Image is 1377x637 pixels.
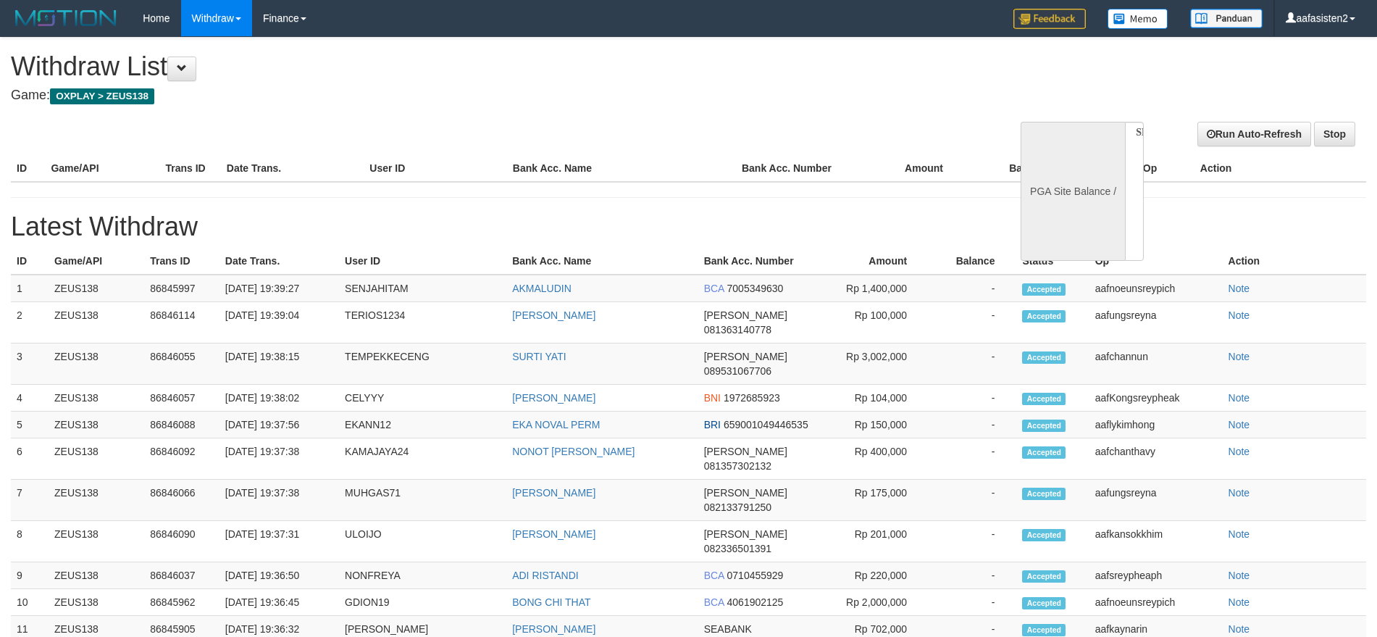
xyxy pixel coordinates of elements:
[704,324,771,336] span: 081363140778
[704,570,724,581] span: BCA
[11,52,903,81] h1: Withdraw List
[1229,623,1250,635] a: Note
[825,275,929,302] td: Rp 1,400,000
[339,344,506,385] td: TEMPEKKECENG
[929,412,1016,438] td: -
[339,562,506,589] td: NONFREYA
[11,212,1366,241] h1: Latest Withdraw
[512,392,595,404] a: [PERSON_NAME]
[11,438,49,480] td: 6
[1229,570,1250,581] a: Note
[1190,9,1263,28] img: panduan.png
[704,365,771,377] span: 089531067706
[339,302,506,344] td: TERIOS1234
[825,385,929,412] td: Rp 104,000
[1089,275,1223,302] td: aafnoeunsreypich
[144,562,219,589] td: 86846037
[825,344,929,385] td: Rp 3,002,000
[1022,310,1066,322] span: Accepted
[1229,528,1250,540] a: Note
[825,302,929,344] td: Rp 100,000
[1089,248,1223,275] th: Op
[219,562,339,589] td: [DATE] 19:36:50
[1137,155,1194,182] th: Op
[219,302,339,344] td: [DATE] 19:39:04
[49,344,144,385] td: ZEUS138
[11,88,903,103] h4: Game:
[704,623,752,635] span: SEABANK
[219,589,339,616] td: [DATE] 19:36:45
[11,248,49,275] th: ID
[1089,385,1223,412] td: aafKongsreypheak
[825,589,929,616] td: Rp 2,000,000
[49,275,144,302] td: ZEUS138
[1022,488,1066,500] span: Accepted
[11,412,49,438] td: 5
[512,419,600,430] a: EKA NOVAL PERM
[339,275,506,302] td: SENJAHITAM
[1022,283,1066,296] span: Accepted
[1089,302,1223,344] td: aafungsreyna
[219,412,339,438] td: [DATE] 19:37:56
[219,438,339,480] td: [DATE] 19:37:38
[1108,9,1168,29] img: Button%20Memo.svg
[144,438,219,480] td: 86846092
[1089,562,1223,589] td: aafsreypheaph
[11,275,49,302] td: 1
[339,385,506,412] td: CELYYY
[339,412,506,438] td: EKANN12
[1089,521,1223,562] td: aafkansokkhim
[49,562,144,589] td: ZEUS138
[704,487,787,499] span: [PERSON_NAME]
[11,521,49,562] td: 8
[825,480,929,521] td: Rp 175,000
[11,385,49,412] td: 4
[724,419,808,430] span: 659001049446535
[512,596,590,608] a: BONG CHI THAT
[1022,624,1066,636] span: Accepted
[704,419,721,430] span: BRI
[1197,122,1311,146] a: Run Auto-Refresh
[144,412,219,438] td: 86846088
[727,570,784,581] span: 0710455929
[11,155,45,182] th: ID
[1021,122,1125,261] div: PGA Site Balance /
[144,344,219,385] td: 86846055
[1022,597,1066,609] span: Accepted
[704,283,724,294] span: BCA
[704,351,787,362] span: [PERSON_NAME]
[49,589,144,616] td: ZEUS138
[49,480,144,521] td: ZEUS138
[45,155,159,182] th: Game/API
[512,623,595,635] a: [PERSON_NAME]
[929,480,1016,521] td: -
[965,155,1070,182] th: Balance
[1022,446,1066,459] span: Accepted
[704,501,771,513] span: 082133791250
[219,385,339,412] td: [DATE] 19:38:02
[219,275,339,302] td: [DATE] 19:39:27
[724,392,780,404] span: 1972685923
[219,344,339,385] td: [DATE] 19:38:15
[1022,420,1066,432] span: Accepted
[1229,446,1250,457] a: Note
[512,351,566,362] a: SURTI YATI
[49,302,144,344] td: ZEUS138
[929,302,1016,344] td: -
[736,155,850,182] th: Bank Acc. Number
[144,480,219,521] td: 86846066
[144,248,219,275] th: Trans ID
[219,248,339,275] th: Date Trans.
[1089,344,1223,385] td: aafchannun
[1229,351,1250,362] a: Note
[727,283,784,294] span: 7005349630
[144,275,219,302] td: 86845997
[1022,393,1066,405] span: Accepted
[698,248,826,275] th: Bank Acc. Number
[1229,596,1250,608] a: Note
[825,248,929,275] th: Amount
[1089,412,1223,438] td: aaflykimhong
[704,446,787,457] span: [PERSON_NAME]
[11,344,49,385] td: 3
[929,248,1016,275] th: Balance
